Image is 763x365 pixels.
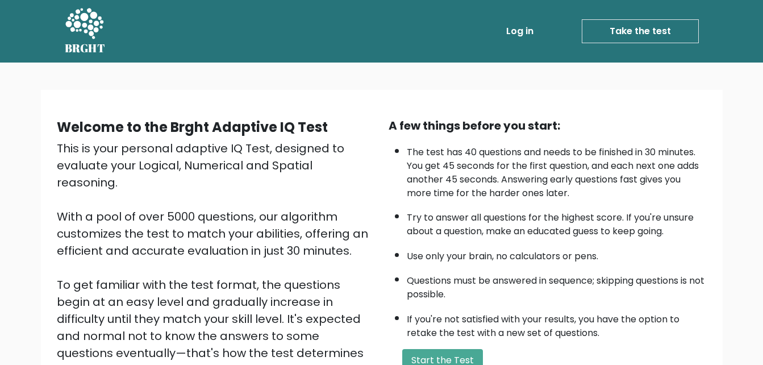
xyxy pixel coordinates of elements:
b: Welcome to the Brght Adaptive IQ Test [57,118,328,136]
li: Questions must be answered in sequence; skipping questions is not possible. [407,268,707,301]
a: Log in [502,20,538,43]
li: If you're not satisfied with your results, you have the option to retake the test with a new set ... [407,307,707,340]
li: Try to answer all questions for the highest score. If you're unsure about a question, make an edu... [407,205,707,238]
a: BRGHT [65,5,106,58]
li: The test has 40 questions and needs to be finished in 30 minutes. You get 45 seconds for the firs... [407,140,707,200]
a: Take the test [582,19,699,43]
div: A few things before you start: [389,117,707,134]
li: Use only your brain, no calculators or pens. [407,244,707,263]
h5: BRGHT [65,42,106,55]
